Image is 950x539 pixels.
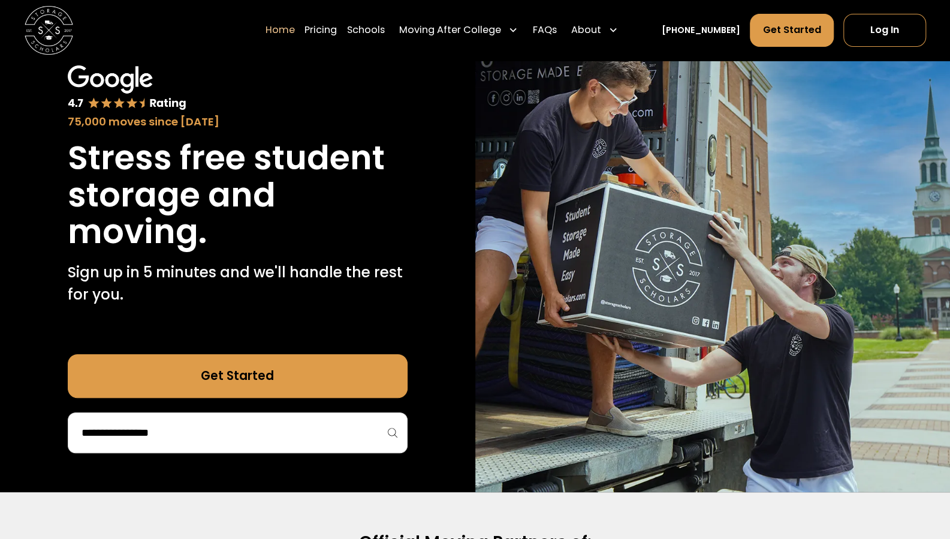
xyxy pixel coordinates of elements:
[266,13,295,47] a: Home
[843,14,926,47] a: Log In
[68,65,186,111] img: Google 4.7 star rating
[566,13,623,47] div: About
[532,13,556,47] a: FAQs
[662,24,740,37] a: [PHONE_NUMBER]
[304,13,337,47] a: Pricing
[68,262,408,306] p: Sign up in 5 minutes and we'll handle the rest for you.
[25,6,73,55] a: home
[394,13,523,47] div: Moving After College
[347,13,385,47] a: Schools
[68,139,408,250] h1: Stress free student storage and moving.
[750,14,834,47] a: Get Started
[399,23,501,37] div: Moving After College
[68,113,408,130] div: 75,000 moves since [DATE]
[68,354,408,398] a: Get Started
[571,23,601,37] div: About
[25,6,73,55] img: Storage Scholars main logo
